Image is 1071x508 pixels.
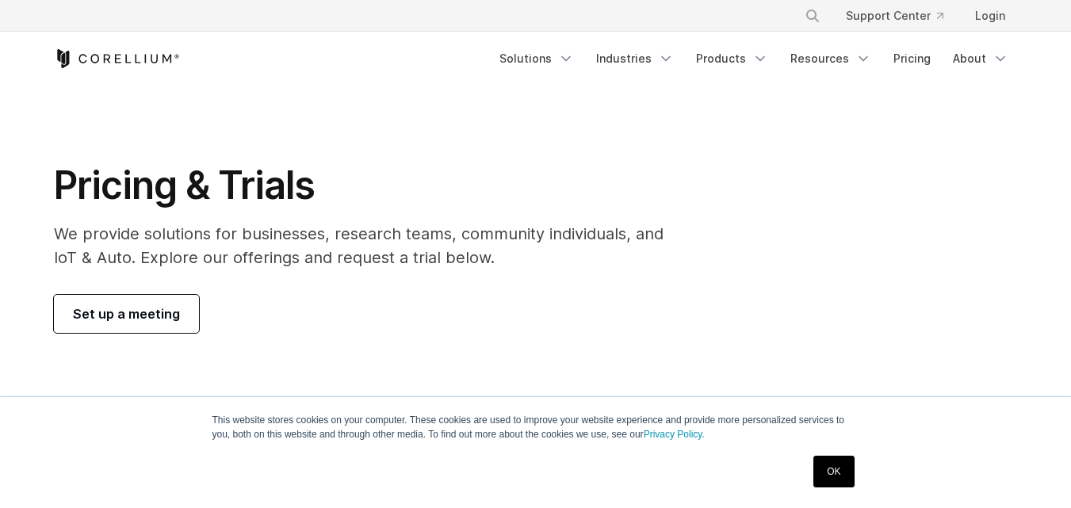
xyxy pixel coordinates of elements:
[781,44,881,73] a: Resources
[54,295,199,333] a: Set up a meeting
[786,2,1018,30] div: Navigation Menu
[798,2,827,30] button: Search
[962,2,1018,30] a: Login
[644,429,705,440] a: Privacy Policy.
[833,2,956,30] a: Support Center
[54,162,686,209] h1: Pricing & Trials
[587,44,683,73] a: Industries
[490,44,1018,73] div: Navigation Menu
[54,222,686,269] p: We provide solutions for businesses, research teams, community individuals, and IoT & Auto. Explo...
[687,44,778,73] a: Products
[212,413,859,441] p: This website stores cookies on your computer. These cookies are used to improve your website expe...
[943,44,1018,73] a: About
[73,304,180,323] span: Set up a meeting
[54,49,180,68] a: Corellium Home
[813,456,854,487] a: OK
[490,44,583,73] a: Solutions
[884,44,940,73] a: Pricing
